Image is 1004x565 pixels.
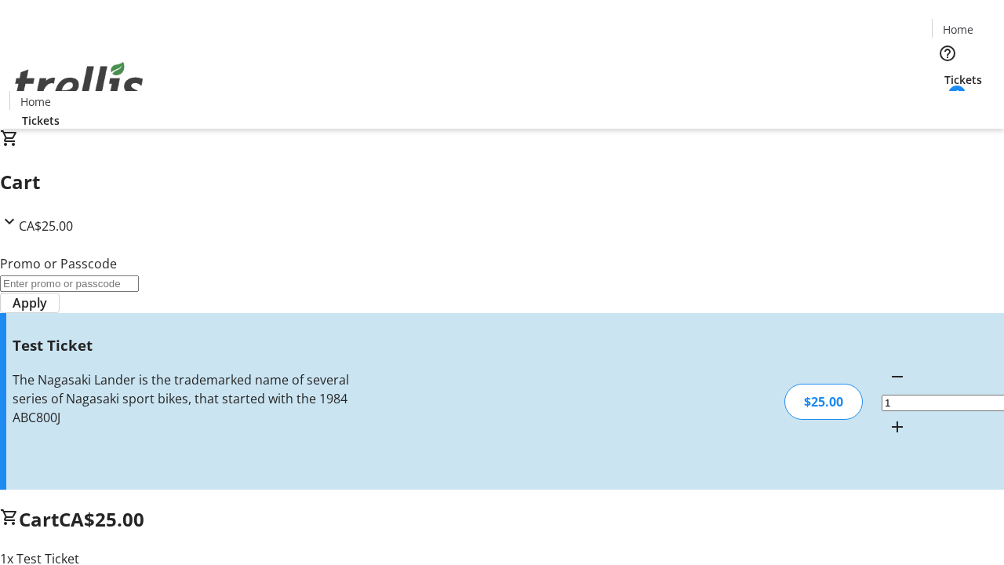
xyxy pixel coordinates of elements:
[13,293,47,312] span: Apply
[59,506,144,532] span: CA$25.00
[20,93,51,110] span: Home
[882,361,913,392] button: Decrement by one
[13,334,355,356] h3: Test Ticket
[13,370,355,427] div: The Nagasaki Lander is the trademarked name of several series of Nagasaki sport bikes, that start...
[933,21,983,38] a: Home
[19,217,73,235] span: CA$25.00
[9,45,149,123] img: Orient E2E Organization g0L3osMbLW's Logo
[932,71,995,88] a: Tickets
[932,38,963,69] button: Help
[882,411,913,443] button: Increment by one
[944,71,982,88] span: Tickets
[943,21,973,38] span: Home
[9,112,72,129] a: Tickets
[10,93,60,110] a: Home
[784,384,863,420] div: $25.00
[22,112,60,129] span: Tickets
[932,88,963,119] button: Cart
